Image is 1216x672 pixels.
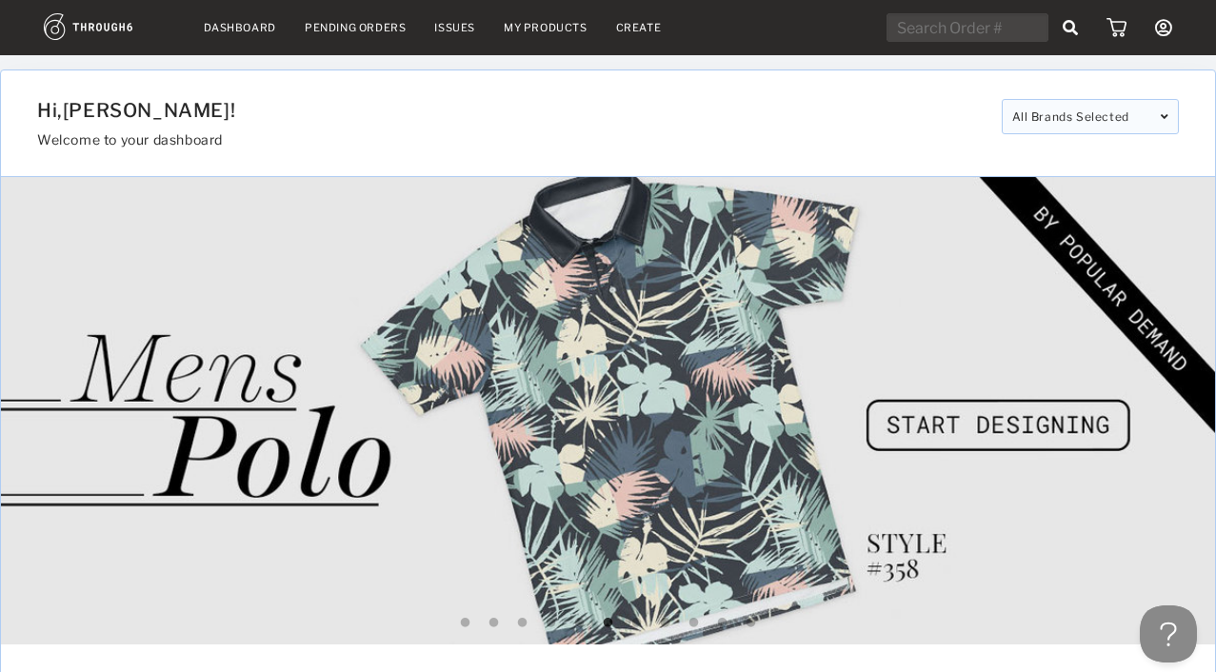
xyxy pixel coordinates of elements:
[599,614,618,633] button: 6
[742,614,761,633] button: 11
[628,614,647,633] button: 7
[616,21,662,34] a: Create
[44,13,175,40] img: logo.1c10ca64.svg
[456,614,475,633] button: 1
[204,21,276,34] a: Dashboard
[1140,605,1197,662] iframe: Toggle Customer Support
[37,99,987,122] h1: Hi, [PERSON_NAME] !
[485,614,504,633] button: 2
[504,21,588,34] a: My Products
[570,614,589,633] button: 5
[656,614,675,633] button: 8
[513,614,532,633] button: 3
[37,131,987,148] h3: Welcome to your dashboard
[1,177,1216,644] img: 6679a4ea-a1b0-4de2-84c1-b8f961c4f6f9.jpg
[713,614,732,633] button: 10
[685,614,704,633] button: 9
[1002,99,1180,134] div: All Brands Selected
[887,13,1048,42] input: Search Order #
[542,614,561,633] button: 4
[434,21,475,34] a: Issues
[305,21,406,34] a: Pending Orders
[1106,18,1126,37] img: icon_cart.dab5cea1.svg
